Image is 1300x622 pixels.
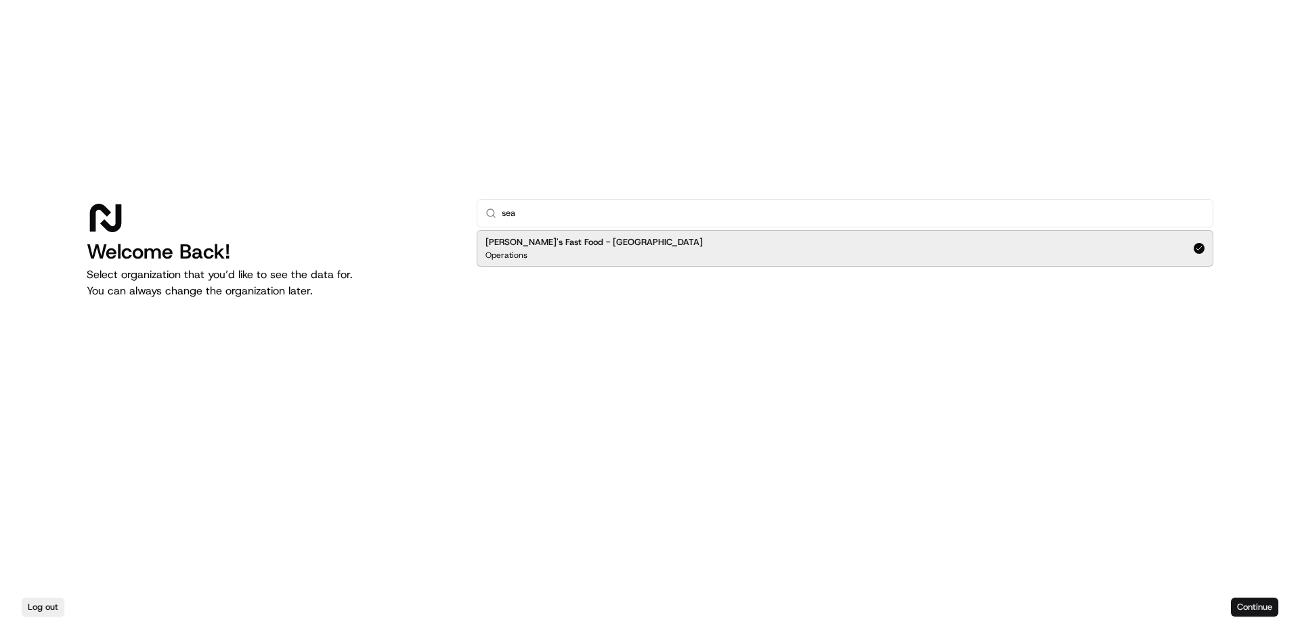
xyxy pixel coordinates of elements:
[485,236,703,248] h2: [PERSON_NAME]'s Fast Food - [GEOGRAPHIC_DATA]
[477,227,1213,269] div: Suggestions
[485,250,527,261] p: Operations
[22,598,64,617] button: Log out
[502,200,1205,227] input: Type to search...
[1231,598,1278,617] button: Continue
[87,240,455,264] h1: Welcome Back!
[87,267,455,299] p: Select organization that you’d like to see the data for. You can always change the organization l...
